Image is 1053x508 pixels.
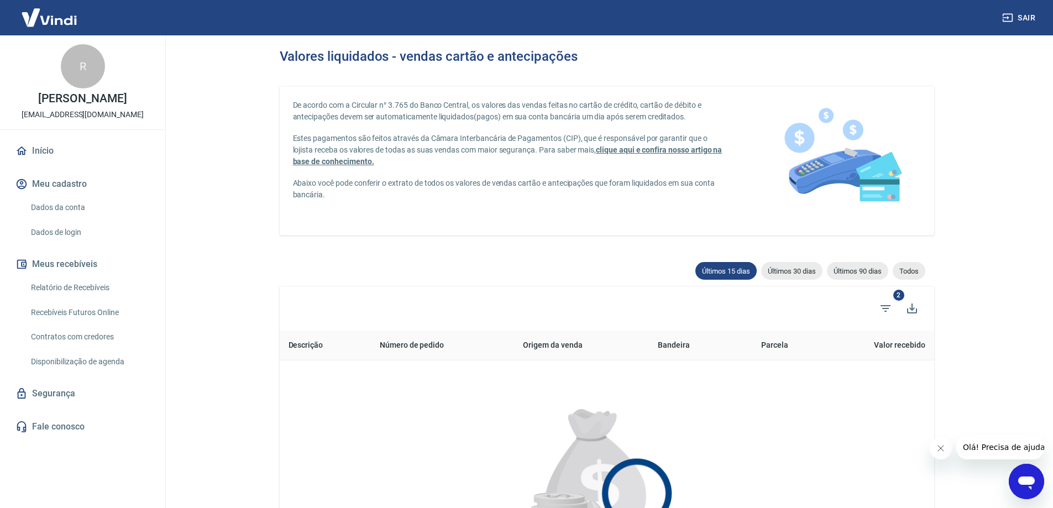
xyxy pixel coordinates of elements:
[899,295,925,322] button: Baixar listagem
[893,290,904,301] span: 2
[761,262,823,280] div: Últimos 30 dias
[371,331,514,360] th: Número de pedido
[13,415,152,439] a: Fale conosco
[13,172,152,196] button: Meu cadastro
[27,350,152,373] a: Disponibilização de agenda
[814,331,934,360] th: Valor recebido
[27,221,152,244] a: Dados de login
[27,301,152,324] a: Recebíveis Futuros Online
[649,331,736,360] th: Bandeira
[767,86,916,235] img: card-liquidations.916113cab14af1f97834.png
[827,267,888,275] span: Últimos 90 dias
[956,435,1044,459] iframe: Mensagem da empresa
[27,196,152,219] a: Dados da conta
[38,93,127,104] p: [PERSON_NAME]
[27,276,152,299] a: Relatório de Recebíveis
[13,252,152,276] button: Meus recebíveis
[13,1,85,34] img: Vindi
[1009,464,1044,499] iframe: Botão para abrir a janela de mensagens
[27,326,152,348] a: Contratos com credores
[736,331,814,360] th: Parcela
[7,8,93,17] span: Olá! Precisa de ajuda?
[293,99,725,123] p: De acordo com a Circular n° 3.765 do Banco Central, os valores das vendas feitas no cartão de cré...
[1000,8,1040,28] button: Sair
[872,295,899,322] span: Filtros
[761,267,823,275] span: Últimos 30 dias
[695,267,757,275] span: Últimos 15 dias
[280,331,371,360] th: Descrição
[61,44,105,88] div: R
[893,262,925,280] div: Todos
[827,262,888,280] div: Últimos 90 dias
[293,133,725,167] p: Estes pagamentos são feitos através da Câmara Interbancária de Pagamentos (CIP), que é responsáve...
[893,267,925,275] span: Todos
[22,109,144,121] p: [EMAIL_ADDRESS][DOMAIN_NAME]
[293,177,725,201] p: Abaixo você pode conferir o extrato de todos os valores de vendas cartão e antecipações que foram...
[695,262,757,280] div: Últimos 15 dias
[13,381,152,406] a: Segurança
[13,139,152,163] a: Início
[930,437,952,459] iframe: Fechar mensagem
[514,331,649,360] th: Origem da venda
[280,49,578,64] h3: Valores liquidados - vendas cartão e antecipações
